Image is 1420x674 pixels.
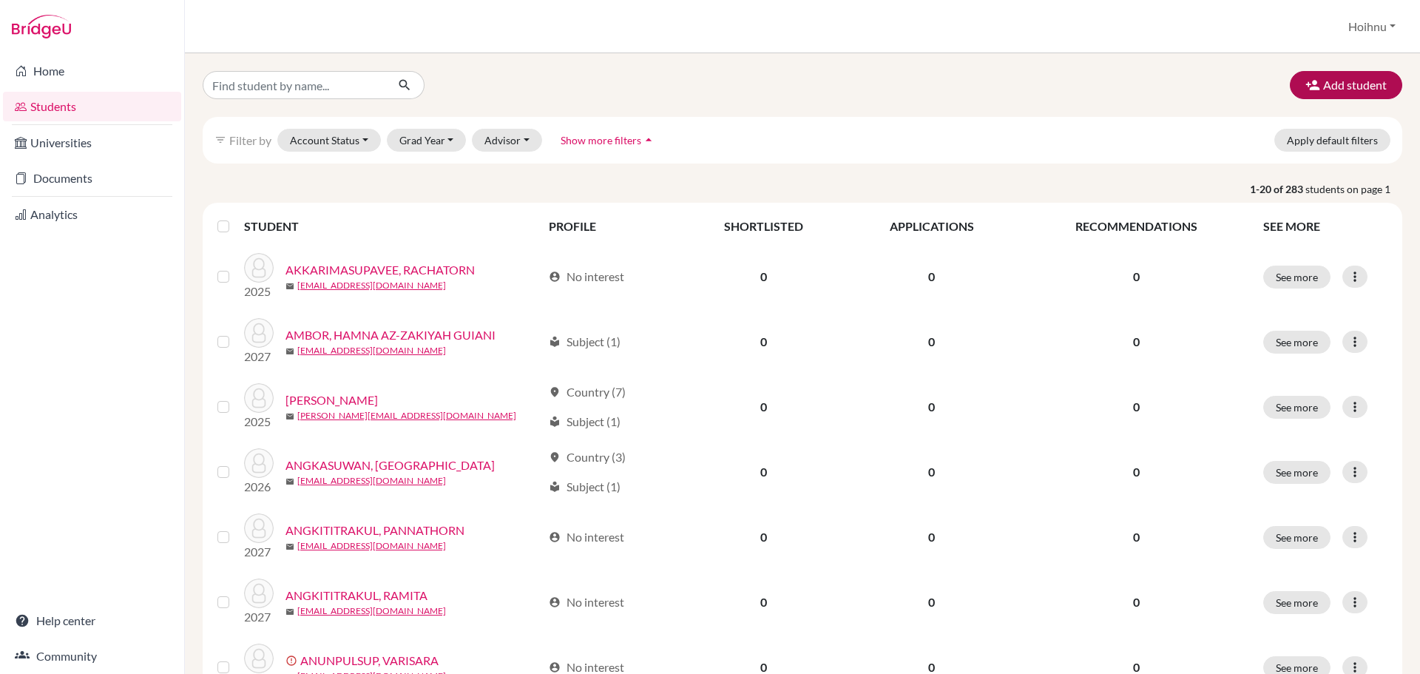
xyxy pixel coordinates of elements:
[549,528,624,546] div: No interest
[203,71,386,99] input: Find student by name...
[387,129,467,152] button: Grad Year
[549,448,626,466] div: Country (3)
[845,374,1018,439] td: 0
[549,386,561,398] span: location_on
[845,309,1018,374] td: 0
[549,661,561,673] span: account_circle
[297,474,446,488] a: [EMAIL_ADDRESS][DOMAIN_NAME]
[244,283,274,300] p: 2025
[285,391,378,409] a: [PERSON_NAME]
[285,261,475,279] a: AKKARIMASUPAVEE, RACHATORN
[549,413,621,431] div: Subject (1)
[845,244,1018,309] td: 0
[244,513,274,543] img: ANGKITITRAKUL, PANNATHORN
[244,383,274,413] img: ANASTASYA, JOSELINE
[1027,333,1245,351] p: 0
[845,505,1018,570] td: 0
[3,606,181,636] a: Help center
[845,570,1018,635] td: 0
[549,336,561,348] span: local_library
[297,604,446,618] a: [EMAIL_ADDRESS][DOMAIN_NAME]
[244,644,274,673] img: ANUNPULSUP, VARISARA
[1263,266,1331,289] button: See more
[682,505,845,570] td: 0
[1254,209,1396,244] th: SEE MORE
[1027,528,1245,546] p: 0
[3,164,181,193] a: Documents
[549,481,561,493] span: local_library
[285,587,427,604] a: ANGKITITRAKUL, RAMITA
[1263,331,1331,354] button: See more
[285,456,495,474] a: ANGKASUWAN, [GEOGRAPHIC_DATA]
[285,542,294,551] span: mail
[549,451,561,463] span: location_on
[244,608,274,626] p: 2027
[229,133,271,147] span: Filter by
[549,596,561,608] span: account_circle
[1018,209,1254,244] th: RECOMMENDATIONS
[540,209,682,244] th: PROFILE
[549,271,561,283] span: account_circle
[1290,71,1402,99] button: Add student
[3,200,181,229] a: Analytics
[285,347,294,356] span: mail
[285,607,294,616] span: mail
[845,439,1018,505] td: 0
[549,478,621,496] div: Subject (1)
[3,128,181,158] a: Universities
[300,652,439,670] a: ANUNPULSUP, VARISARA
[1027,593,1245,611] p: 0
[549,268,624,286] div: No interest
[549,383,626,401] div: Country (7)
[285,655,300,667] span: error_outline
[244,478,274,496] p: 2026
[1263,396,1331,419] button: See more
[244,348,274,365] p: 2027
[244,448,274,478] img: ANGKASUWAN, VITCHAYA
[3,641,181,671] a: Community
[285,326,496,344] a: AMBOR, HAMNA AZ-ZAKIYAH GUIANI
[682,439,845,505] td: 0
[244,253,274,283] img: AKKARIMASUPAVEE, RACHATORN
[1250,181,1305,197] strong: 1-20 of 283
[549,531,561,543] span: account_circle
[1027,268,1245,286] p: 0
[1027,463,1245,481] p: 0
[214,134,226,146] i: filter_list
[682,244,845,309] td: 0
[682,209,845,244] th: SHORTLISTED
[1342,13,1402,41] button: Hoihnu
[297,279,446,292] a: [EMAIL_ADDRESS][DOMAIN_NAME]
[845,209,1018,244] th: APPLICATIONS
[549,333,621,351] div: Subject (1)
[641,132,656,147] i: arrow_drop_up
[561,134,641,146] span: Show more filters
[549,593,624,611] div: No interest
[1305,181,1402,197] span: students on page 1
[285,282,294,291] span: mail
[285,522,464,539] a: ANGKITITRAKUL, PANNATHORN
[472,129,542,152] button: Advisor
[297,344,446,357] a: [EMAIL_ADDRESS][DOMAIN_NAME]
[1263,591,1331,614] button: See more
[244,579,274,608] img: ANGKITITRAKUL, RAMITA
[285,412,294,421] span: mail
[1274,129,1390,152] button: Apply default filters
[1263,461,1331,484] button: See more
[244,318,274,348] img: AMBOR, HAMNA AZ-ZAKIYAH GUIANI
[1263,526,1331,549] button: See more
[548,129,669,152] button: Show more filtersarrow_drop_up
[682,374,845,439] td: 0
[682,309,845,374] td: 0
[277,129,381,152] button: Account Status
[549,416,561,428] span: local_library
[244,209,540,244] th: STUDENT
[1027,398,1245,416] p: 0
[285,477,294,486] span: mail
[3,56,181,86] a: Home
[3,92,181,121] a: Students
[297,409,516,422] a: [PERSON_NAME][EMAIL_ADDRESS][DOMAIN_NAME]
[682,570,845,635] td: 0
[244,413,274,431] p: 2025
[12,15,71,38] img: Bridge-U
